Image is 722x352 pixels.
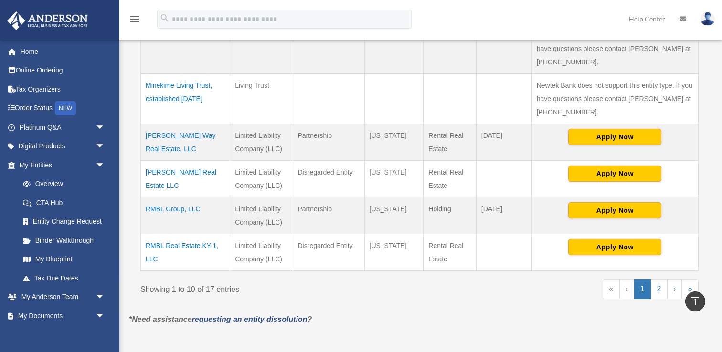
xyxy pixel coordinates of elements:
[651,279,668,299] a: 2
[13,175,110,194] a: Overview
[293,161,364,197] td: Disregarded Entity
[230,234,293,271] td: Limited Liability Company (LLC)
[13,269,115,288] a: Tax Due Dates
[293,124,364,161] td: Partnership
[7,61,119,80] a: Online Ordering
[293,234,364,271] td: Disregarded Entity
[531,74,698,124] td: Newtek Bank does not support this entity type. If you have questions please contact [PERSON_NAME]...
[192,315,308,323] a: requesting an entity dissolution
[141,197,230,234] td: RMBL Group, LLC
[7,118,119,137] a: Platinum Q&Aarrow_drop_down
[364,124,424,161] td: [US_STATE]
[13,231,115,250] a: Binder Walkthrough
[141,161,230,197] td: [PERSON_NAME] Real Estate LLC
[55,101,76,115] div: NEW
[424,197,476,234] td: Holding
[7,155,115,175] a: My Entitiesarrow_drop_down
[364,234,424,271] td: [US_STATE]
[701,12,715,26] img: User Pic
[230,24,293,74] td: Living Trust
[568,202,661,218] button: Apply Now
[568,129,661,145] button: Apply Now
[685,291,705,311] a: vertical_align_top
[7,306,119,325] a: My Documentsarrow_drop_down
[7,80,119,99] a: Tax Organizers
[293,197,364,234] td: Partnership
[230,197,293,234] td: Limited Liability Company (LLC)
[476,197,531,234] td: [DATE]
[7,288,119,307] a: My Anderson Teamarrow_drop_down
[141,24,230,74] td: Minekime Living Trust
[476,124,531,161] td: [DATE]
[531,24,698,74] td: Newtek Bank does not support this entity type. If you have questions please contact [PERSON_NAME]...
[4,11,91,30] img: Anderson Advisors Platinum Portal
[96,155,115,175] span: arrow_drop_down
[667,279,682,299] a: Next
[619,279,634,299] a: Previous
[96,306,115,326] span: arrow_drop_down
[603,279,619,299] a: First
[568,166,661,182] button: Apply Now
[129,17,140,25] a: menu
[141,234,230,271] td: RMBL Real Estate KY-1, LLC
[7,99,119,118] a: Order StatusNEW
[568,239,661,255] button: Apply Now
[96,118,115,137] span: arrow_drop_down
[230,124,293,161] td: Limited Liability Company (LLC)
[140,279,413,296] div: Showing 1 to 10 of 17 entries
[13,212,115,231] a: Entity Change Request
[424,124,476,161] td: Rental Real Estate
[159,13,170,23] i: search
[129,13,140,25] i: menu
[141,124,230,161] td: [PERSON_NAME] Way Real Estate, LLC
[13,193,115,212] a: CTA Hub
[364,197,424,234] td: [US_STATE]
[230,161,293,197] td: Limited Liability Company (LLC)
[364,161,424,197] td: [US_STATE]
[96,288,115,307] span: arrow_drop_down
[129,315,312,323] em: *Need assistance ?
[682,279,699,299] a: Last
[96,137,115,156] span: arrow_drop_down
[424,234,476,271] td: Rental Real Estate
[230,74,293,124] td: Living Trust
[690,295,701,307] i: vertical_align_top
[424,161,476,197] td: Rental Real Estate
[141,74,230,124] td: Minekime Living Trust, established [DATE]
[7,137,119,156] a: Digital Productsarrow_drop_down
[7,42,119,61] a: Home
[634,279,651,299] a: 1
[13,250,115,269] a: My Blueprint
